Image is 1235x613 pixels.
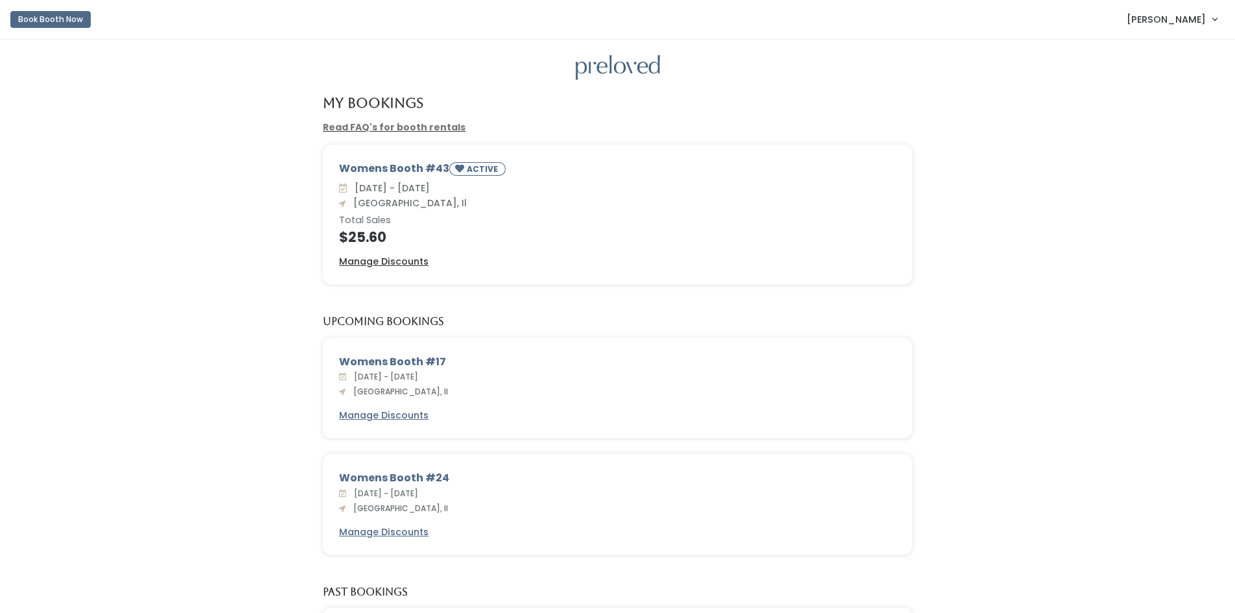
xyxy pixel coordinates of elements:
u: Manage Discounts [339,409,429,422]
a: Manage Discounts [339,409,429,422]
span: [GEOGRAPHIC_DATA], Il [348,197,467,210]
h5: Past Bookings [323,586,408,598]
a: Manage Discounts [339,525,429,539]
div: Womens Booth #17 [339,354,896,370]
span: [DATE] - [DATE] [349,182,430,195]
a: Book Booth Now [10,5,91,34]
div: Womens Booth #24 [339,470,896,486]
a: Manage Discounts [339,255,429,269]
span: [PERSON_NAME] [1127,12,1206,27]
small: ACTIVE [467,163,500,174]
h5: Upcoming Bookings [323,316,444,328]
span: [GEOGRAPHIC_DATA], Il [348,386,448,397]
span: [GEOGRAPHIC_DATA], Il [348,503,448,514]
h6: Total Sales [339,215,896,226]
h4: $25.60 [339,230,896,245]
u: Manage Discounts [339,525,429,538]
a: Read FAQ's for booth rentals [323,121,465,134]
h4: My Bookings [323,95,423,110]
a: [PERSON_NAME] [1114,5,1230,33]
img: preloved logo [576,55,660,80]
button: Book Booth Now [10,11,91,28]
span: [DATE] - [DATE] [349,371,418,382]
div: Womens Booth #43 [339,161,896,181]
span: [DATE] - [DATE] [349,488,418,499]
